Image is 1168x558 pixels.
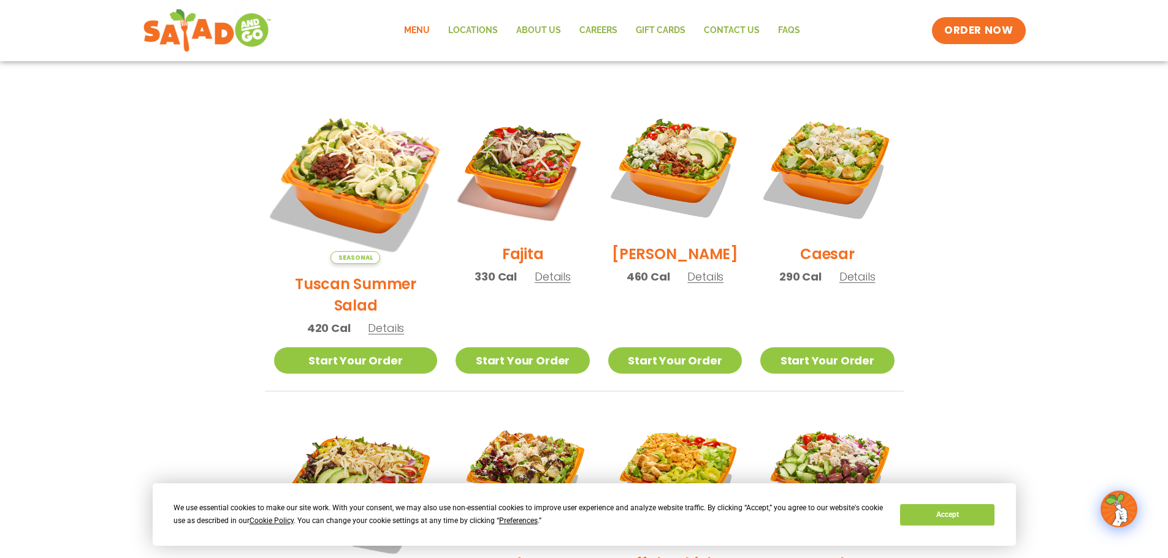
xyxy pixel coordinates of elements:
a: ORDER NOW [932,17,1025,44]
nav: Menu [395,17,809,45]
a: About Us [507,17,570,45]
a: Start Your Order [760,347,894,374]
span: 290 Cal [779,268,822,285]
img: Product photo for Buffalo Chicken Salad [608,410,742,543]
h2: Fajita [502,243,544,265]
span: ORDER NOW [944,23,1013,38]
span: Seasonal [330,251,380,264]
a: GIFT CARDS [627,17,695,45]
a: Start Your Order [608,347,742,374]
span: 420 Cal [307,320,351,336]
a: FAQs [769,17,809,45]
span: Preferences [499,516,538,525]
a: Start Your Order [456,347,589,374]
span: Cookie Policy [250,516,294,525]
h2: Caesar [800,243,855,265]
h2: Tuscan Summer Salad [274,273,438,316]
img: Product photo for Tuscan Summer Salad [259,86,451,278]
a: Start Your Order [274,347,438,374]
a: Careers [570,17,627,45]
img: Product photo for Caesar Salad [760,100,894,234]
div: Cookie Consent Prompt [153,483,1016,546]
span: Details [839,269,876,284]
img: Product photo for Greek Salad [760,410,894,543]
a: Menu [395,17,439,45]
img: Product photo for Roasted Autumn Salad [456,410,589,543]
span: Details [368,320,404,336]
span: 330 Cal [475,268,517,285]
span: 460 Cal [627,268,670,285]
img: new-SAG-logo-768×292 [143,6,272,55]
a: Locations [439,17,507,45]
span: Details [535,269,571,284]
button: Accept [900,504,994,526]
img: Product photo for Fajita Salad [456,100,589,234]
img: Product photo for Cobb Salad [608,100,742,234]
a: Contact Us [695,17,769,45]
div: We use essential cookies to make our site work. With your consent, we may also use non-essential ... [174,502,885,527]
img: wpChatIcon [1102,492,1136,526]
h2: [PERSON_NAME] [612,243,738,265]
span: Details [687,269,723,284]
